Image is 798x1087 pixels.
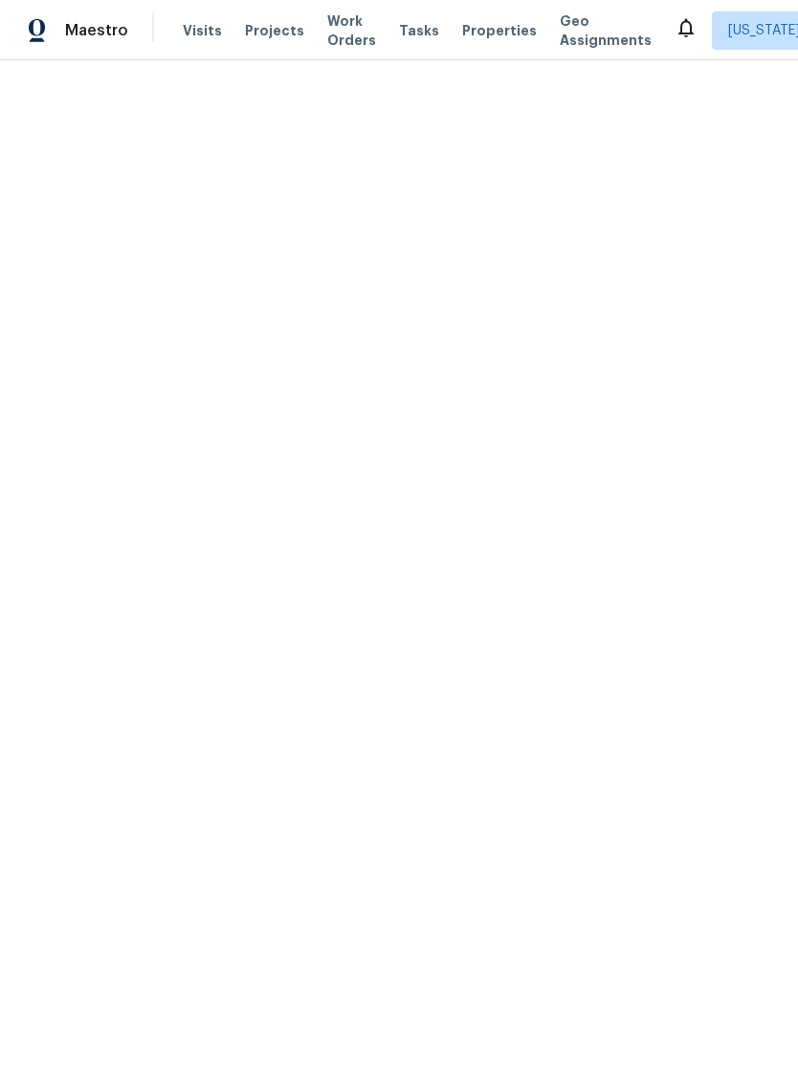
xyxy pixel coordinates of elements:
[327,11,376,50] span: Work Orders
[183,21,222,40] span: Visits
[399,24,439,37] span: Tasks
[560,11,652,50] span: Geo Assignments
[245,21,304,40] span: Projects
[65,21,128,40] span: Maestro
[462,21,537,40] span: Properties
